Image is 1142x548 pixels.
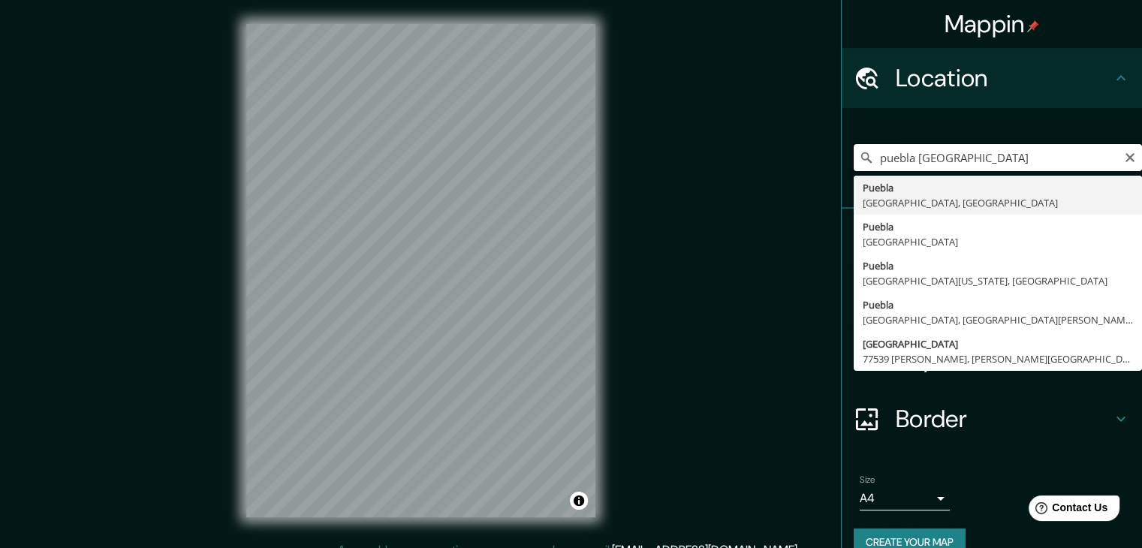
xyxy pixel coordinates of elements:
[246,24,595,517] canvas: Map
[863,336,1133,351] div: [GEOGRAPHIC_DATA]
[896,404,1112,434] h4: Border
[860,486,950,510] div: A4
[842,209,1142,269] div: Pins
[863,180,1133,195] div: Puebla
[1027,20,1039,32] img: pin-icon.png
[860,474,875,486] label: Size
[863,312,1133,327] div: [GEOGRAPHIC_DATA], [GEOGRAPHIC_DATA][PERSON_NAME], [GEOGRAPHIC_DATA]
[863,258,1133,273] div: Puebla
[842,48,1142,108] div: Location
[842,329,1142,389] div: Layout
[863,351,1133,366] div: 77539 [PERSON_NAME], [PERSON_NAME][GEOGRAPHIC_DATA], [GEOGRAPHIC_DATA]
[945,9,1040,39] h4: Mappin
[842,389,1142,449] div: Border
[863,219,1133,234] div: Puebla
[863,234,1133,249] div: [GEOGRAPHIC_DATA]
[842,269,1142,329] div: Style
[863,195,1133,210] div: [GEOGRAPHIC_DATA], [GEOGRAPHIC_DATA]
[863,297,1133,312] div: Puebla
[896,63,1112,93] h4: Location
[863,273,1133,288] div: [GEOGRAPHIC_DATA][US_STATE], [GEOGRAPHIC_DATA]
[896,344,1112,374] h4: Layout
[570,492,588,510] button: Toggle attribution
[1008,489,1125,531] iframe: Help widget launcher
[1124,149,1136,164] button: Clear
[854,144,1142,171] input: Pick your city or area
